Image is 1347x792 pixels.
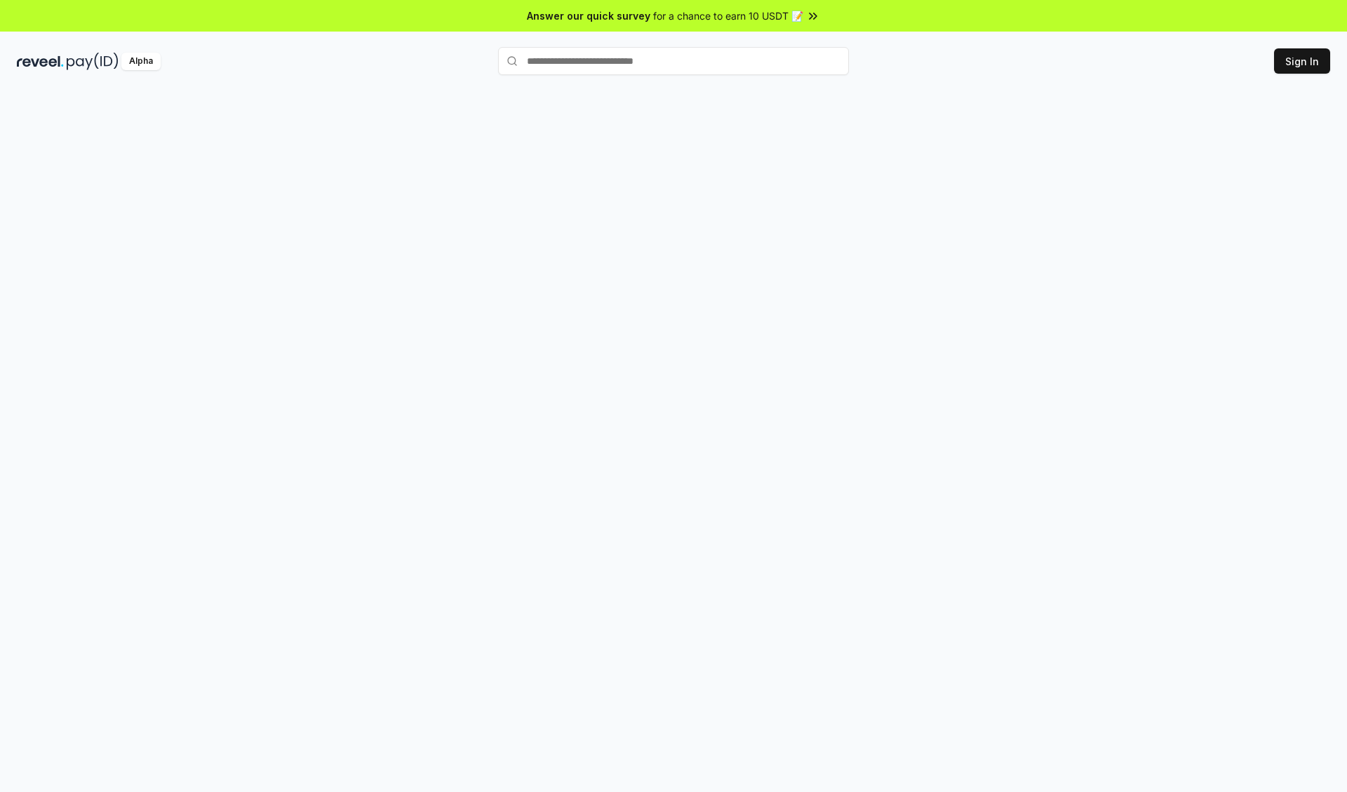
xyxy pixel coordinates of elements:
button: Sign In [1274,48,1330,74]
img: pay_id [67,53,119,70]
span: for a chance to earn 10 USDT 📝 [653,8,803,23]
span: Answer our quick survey [527,8,650,23]
div: Alpha [121,53,161,70]
img: reveel_dark [17,53,64,70]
